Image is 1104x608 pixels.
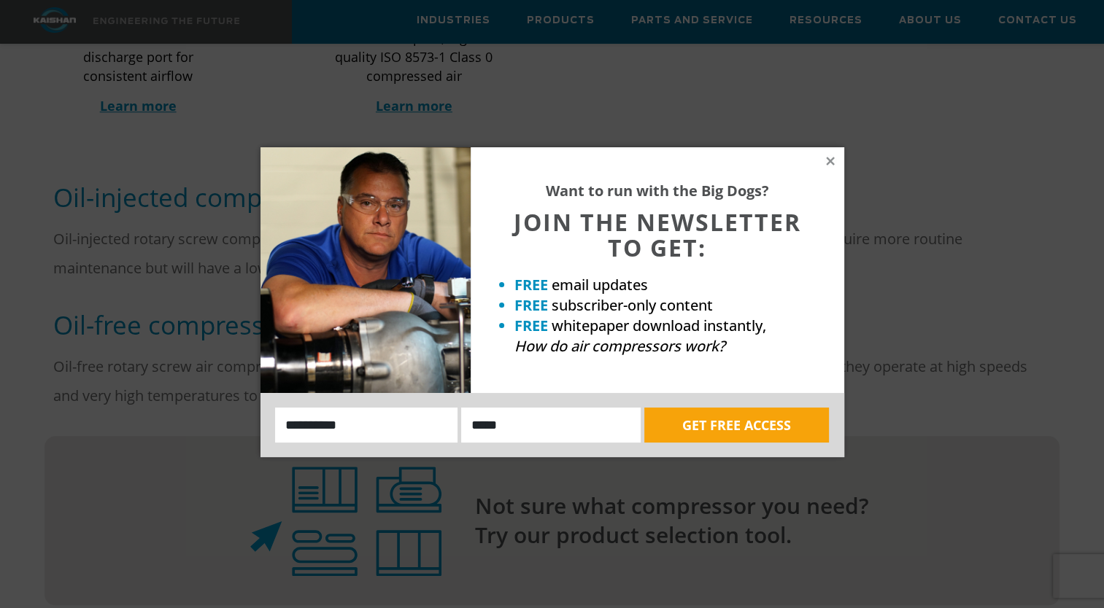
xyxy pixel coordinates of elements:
strong: Want to run with the Big Dogs? [546,181,769,200]
input: Email [461,408,641,443]
input: Name: [275,408,458,443]
span: JOIN THE NEWSLETTER TO GET: [514,206,801,263]
span: subscriber-only content [552,295,713,315]
button: GET FREE ACCESS [644,408,829,443]
strong: FREE [514,316,548,335]
button: Close [824,155,837,168]
span: whitepaper download instantly, [552,316,766,335]
span: email updates [552,275,648,295]
em: How do air compressors work? [514,336,725,356]
strong: FREE [514,295,548,315]
strong: FREE [514,275,548,295]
